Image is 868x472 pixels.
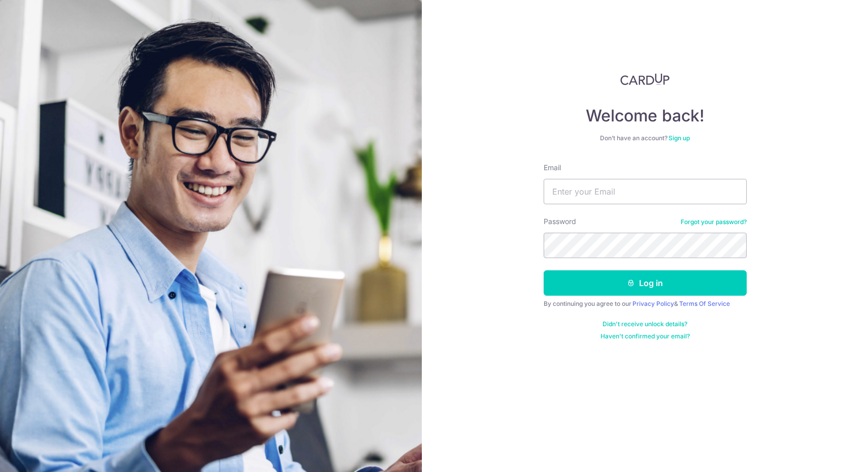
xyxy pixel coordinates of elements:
[544,179,747,204] input: Enter your Email
[603,320,687,328] a: Didn't receive unlock details?
[620,73,670,85] img: CardUp Logo
[669,134,690,142] a: Sign up
[544,106,747,126] h4: Welcome back!
[632,300,674,307] a: Privacy Policy
[544,216,576,227] label: Password
[544,270,747,296] button: Log in
[681,218,747,226] a: Forgot your password?
[544,134,747,142] div: Don’t have an account?
[544,163,561,173] label: Email
[679,300,730,307] a: Terms Of Service
[544,300,747,308] div: By continuing you agree to our &
[600,332,690,340] a: Haven't confirmed your email?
